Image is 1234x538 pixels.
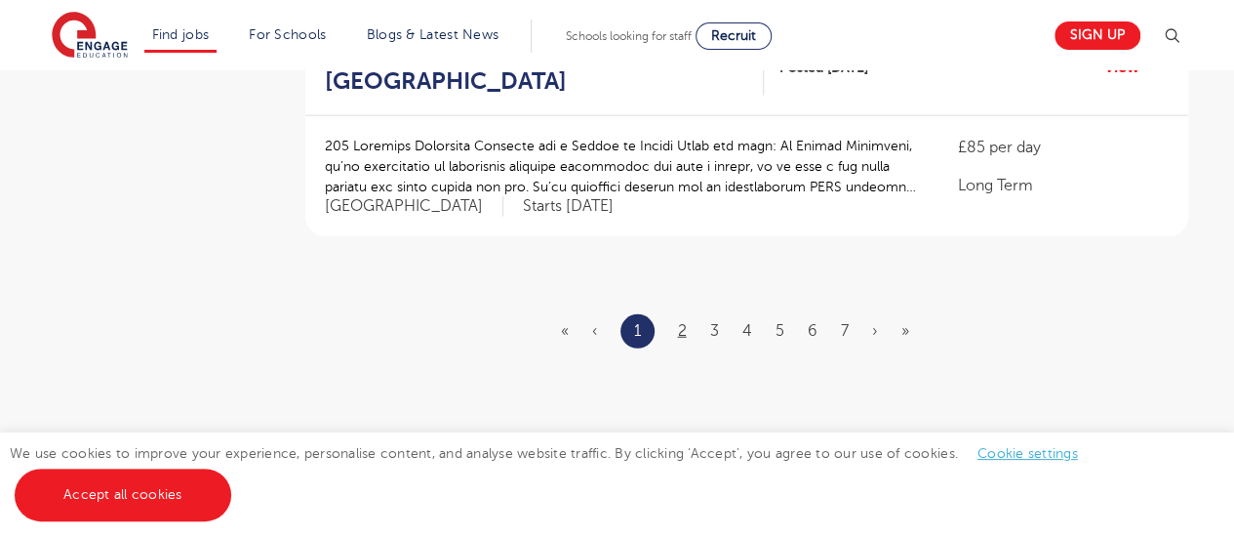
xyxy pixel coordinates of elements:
a: Sign up [1055,21,1140,50]
p: 205 Loremips Dolorsita Consecte adi e Seddoe te Incidi Utlab etd magn: Al Enimad Minimveni, qu’no... [325,136,919,197]
span: ‹ [592,322,597,340]
a: Blogs & Latest News [367,27,499,42]
a: Recruit [696,22,772,50]
span: We use cookies to improve your experience, personalise content, and analyse website traffic. By c... [10,446,1097,502]
a: Find jobs [152,27,210,42]
img: Engage Education [52,12,128,61]
a: 6 [808,322,817,340]
p: £85 per day [957,136,1168,159]
p: Long Term [957,174,1168,197]
span: Recruit [711,28,756,43]
a: Accept all cookies [15,469,231,521]
a: Next [872,322,878,340]
a: Cookie settings [977,446,1078,461]
a: 1 [634,318,641,344]
a: 7 [841,322,849,340]
a: 2 [678,322,687,340]
span: Schools looking for staff [566,29,692,43]
span: « [561,322,569,340]
p: Starts [DATE] [523,196,614,217]
a: 3 [710,322,719,340]
a: For Schools [249,27,326,42]
a: 5 [776,322,784,340]
a: 4 [742,322,752,340]
span: [GEOGRAPHIC_DATA] [325,196,503,217]
a: Last [901,322,909,340]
